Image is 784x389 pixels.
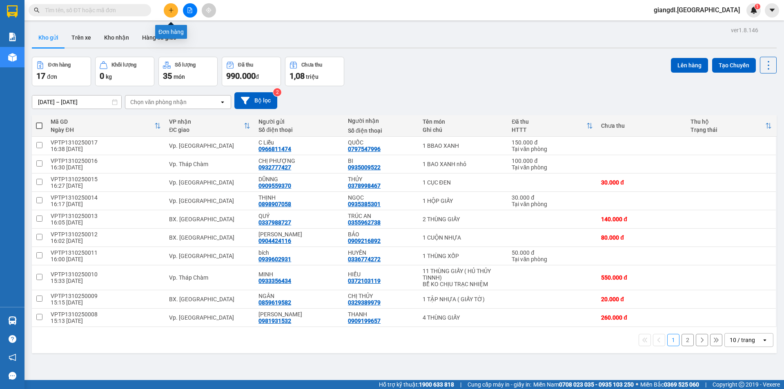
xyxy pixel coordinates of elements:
[8,53,17,62] img: warehouse-icon
[169,274,250,281] div: Vp. Tháp Chàm
[258,176,340,182] div: DŨNNG
[169,234,250,241] div: BX. [GEOGRAPHIC_DATA]
[226,71,256,81] span: 990.000
[169,253,250,259] div: Vp. [GEOGRAPHIC_DATA]
[222,57,281,86] button: Đã thu990.000đ
[8,33,17,41] img: solution-icon
[690,127,765,133] div: Trạng thái
[348,271,414,278] div: HIẾU
[65,28,98,47] button: Trên xe
[47,73,57,80] span: đơn
[9,353,16,361] span: notification
[285,57,344,86] button: Chưa thu1,08 triệu
[423,216,504,222] div: 2 THÙNG GIẤY
[183,3,197,18] button: file-add
[51,182,161,189] div: 16:27 [DATE]
[51,219,161,226] div: 16:05 [DATE]
[731,26,758,35] div: ver 1.8.146
[258,249,340,256] div: bích
[348,299,381,306] div: 0329389979
[164,3,178,18] button: plus
[169,161,250,167] div: Vp. Tháp Chàm
[468,380,531,389] span: Cung cấp máy in - giấy in:
[8,316,17,325] img: warehouse-icon
[106,73,112,80] span: kg
[169,179,250,186] div: Vp. [GEOGRAPHIC_DATA]
[512,158,593,164] div: 100.000 đ
[512,194,593,201] div: 30.000 đ
[512,146,593,152] div: Tại văn phòng
[51,164,161,171] div: 16:30 [DATE]
[51,139,161,146] div: VPTP1310250017
[348,238,381,244] div: 0909216892
[460,380,461,389] span: |
[51,278,161,284] div: 15:33 [DATE]
[51,238,161,244] div: 16:02 [DATE]
[423,253,504,259] div: 1 THÙNG XỐP
[258,299,291,306] div: 0859619582
[512,201,593,207] div: Tại văn phòng
[36,71,45,81] span: 17
[423,198,504,204] div: 1 HỘP GIẤY
[765,3,779,18] button: caret-down
[423,127,504,133] div: Ghi chú
[169,314,250,321] div: Vp. [GEOGRAPHIC_DATA]
[258,182,291,189] div: 0909559370
[301,62,322,68] div: Chưa thu
[512,164,593,171] div: Tại văn phòng
[290,71,305,81] span: 1,08
[32,28,65,47] button: Kho gửi
[136,28,183,47] button: Hàng đã giao
[348,158,414,164] div: BI
[51,293,161,299] div: VPTP1310250009
[51,127,154,133] div: Ngày ĐH
[169,296,250,302] div: BX. [GEOGRAPHIC_DATA]
[9,335,16,343] span: question-circle
[348,278,381,284] div: 0372103119
[169,216,250,222] div: BX. [GEOGRAPHIC_DATA]
[601,296,682,302] div: 20.000 đ
[559,381,634,388] strong: 0708 023 035 - 0935 103 250
[175,62,196,68] div: Số lượng
[155,25,187,39] div: Đơn hàng
[348,176,414,182] div: THỦY
[762,337,768,343] svg: open
[512,127,586,133] div: HTTT
[258,231,340,238] div: KIM LOAN
[258,194,340,201] div: THỊNH
[169,142,250,149] div: Vp. [GEOGRAPHIC_DATA]
[512,118,586,125] div: Đã thu
[512,249,593,256] div: 50.000 đ
[51,194,161,201] div: VPTP1310250014
[750,7,757,14] img: icon-new-feature
[9,372,16,380] span: message
[273,88,281,96] sup: 2
[533,380,634,389] span: Miền Nam
[51,146,161,152] div: 16:38 [DATE]
[7,5,18,18] img: logo-vxr
[206,7,212,13] span: aim
[690,118,765,125] div: Thu hộ
[51,299,161,306] div: 15:15 [DATE]
[664,381,699,388] strong: 0369 525 060
[756,4,759,9] span: 1
[169,127,244,133] div: ĐC giao
[348,219,381,226] div: 0355962738
[51,158,161,164] div: VPTP1310250016
[423,179,504,186] div: 1 CỤC ĐEN
[234,92,277,109] button: Bộ lọc
[258,256,291,262] div: 0939602931
[98,28,136,47] button: Kho nhận
[187,7,193,13] span: file-add
[348,213,414,219] div: TRÚC AN
[258,146,291,152] div: 0966811474
[95,57,154,86] button: Khối lượng0kg
[258,158,340,164] div: CHỊ PHƯỢNG
[51,176,161,182] div: VPTP1310250015
[51,201,161,207] div: 16:17 [DATE]
[423,161,504,167] div: 1 BAO XANH nhỏ
[512,139,593,146] div: 150.000 đ
[51,318,161,324] div: 15:13 [DATE]
[601,314,682,321] div: 260.000 đ
[348,293,414,299] div: CHỊ THỦY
